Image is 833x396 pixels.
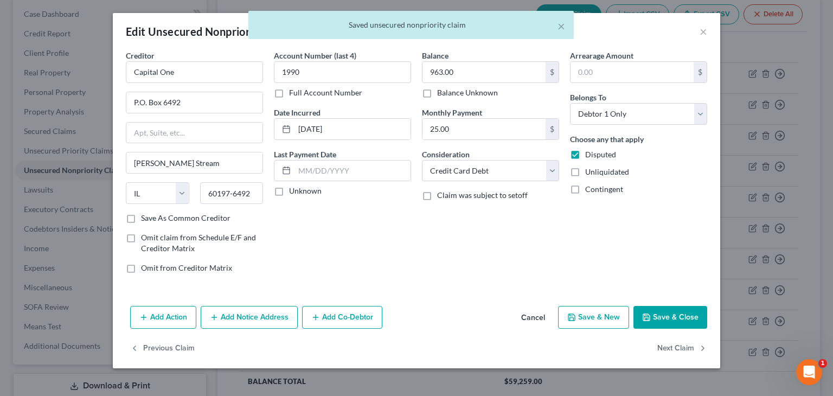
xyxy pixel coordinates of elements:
input: XXXX [274,61,411,83]
input: Apt, Suite, etc... [126,123,262,143]
label: Unknown [289,186,322,196]
label: Arrearage Amount [570,50,633,61]
div: $ [694,62,707,82]
span: Contingent [585,184,623,194]
input: Search creditor by name... [126,61,263,83]
input: Enter zip... [200,182,264,204]
button: Next Claim [657,337,707,360]
label: Choose any that apply [570,133,644,145]
span: Claim was subject to setoff [437,190,528,200]
label: Full Account Number [289,87,362,98]
label: Monthly Payment [422,107,482,118]
label: Balance [422,50,448,61]
button: Add Action [130,306,196,329]
label: Date Incurred [274,107,321,118]
input: 0.00 [422,119,546,139]
input: Enter city... [126,152,262,173]
input: MM/DD/YYYY [294,161,411,181]
label: Consideration [422,149,470,160]
div: $ [546,62,559,82]
button: × [558,20,565,33]
span: Belongs To [570,93,606,102]
label: Last Payment Date [274,149,336,160]
span: Disputed [585,150,616,159]
span: Creditor [126,51,155,60]
button: Add Notice Address [201,306,298,329]
span: Omit from Creditor Matrix [141,263,232,272]
input: 0.00 [422,62,546,82]
button: Cancel [512,307,554,329]
label: Save As Common Creditor [141,213,230,223]
span: Unliquidated [585,167,629,176]
label: Balance Unknown [437,87,498,98]
input: 0.00 [571,62,694,82]
div: Saved unsecured nonpriority claim [257,20,565,30]
span: Omit claim from Schedule E/F and Creditor Matrix [141,233,256,253]
iframe: Intercom live chat [796,359,822,385]
label: Account Number (last 4) [274,50,356,61]
input: Enter address... [126,92,262,113]
button: Save & New [558,306,629,329]
input: MM/DD/YYYY [294,119,411,139]
div: $ [546,119,559,139]
button: Previous Claim [130,337,195,360]
span: 1 [818,359,827,368]
button: Save & Close [633,306,707,329]
button: Add Co-Debtor [302,306,382,329]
